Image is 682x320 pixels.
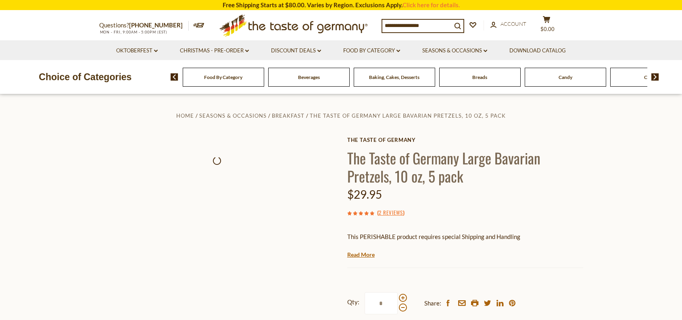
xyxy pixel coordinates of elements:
a: Discount Deals [271,46,321,55]
span: Share: [424,298,441,308]
a: 2 Reviews [379,208,403,217]
a: Download Catalog [509,46,566,55]
img: previous arrow [171,73,178,81]
h1: The Taste of Germany Large Bavarian Pretzels, 10 oz, 5 pack [347,149,583,185]
a: Read More [347,251,375,259]
a: Christmas - PRE-ORDER [180,46,249,55]
a: Breads [472,74,487,80]
p: This PERISHABLE product requires special Shipping and Handling [347,232,583,242]
a: Food By Category [204,74,242,80]
a: Account [490,20,526,29]
a: Baking, Cakes, Desserts [369,74,419,80]
a: Seasons & Occasions [422,46,487,55]
a: Beverages [298,74,320,80]
li: We will ship this product in heat-protective packaging and ice. [355,248,583,258]
a: The Taste of Germany [347,137,583,143]
img: next arrow [651,73,659,81]
a: The Taste of Germany Large Bavarian Pretzels, 10 oz, 5 pack [310,112,506,119]
span: Account [501,21,526,27]
a: Breakfast [272,112,305,119]
span: $0.00 [540,26,555,32]
span: $29.95 [347,187,382,201]
a: Oktoberfest [116,46,158,55]
a: Candy [559,74,572,80]
a: Cereal [644,74,658,80]
a: Food By Category [343,46,400,55]
a: Home [176,112,194,119]
p: Questions? [99,20,189,31]
a: Seasons & Occasions [199,112,267,119]
button: $0.00 [535,16,559,36]
a: Click here for details. [403,1,460,8]
strong: Qty: [347,297,359,307]
span: MON - FRI, 9:00AM - 5:00PM (EST) [99,30,168,34]
input: Qty: [365,292,398,314]
span: ( ) [377,208,405,216]
a: [PHONE_NUMBER] [129,21,183,29]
